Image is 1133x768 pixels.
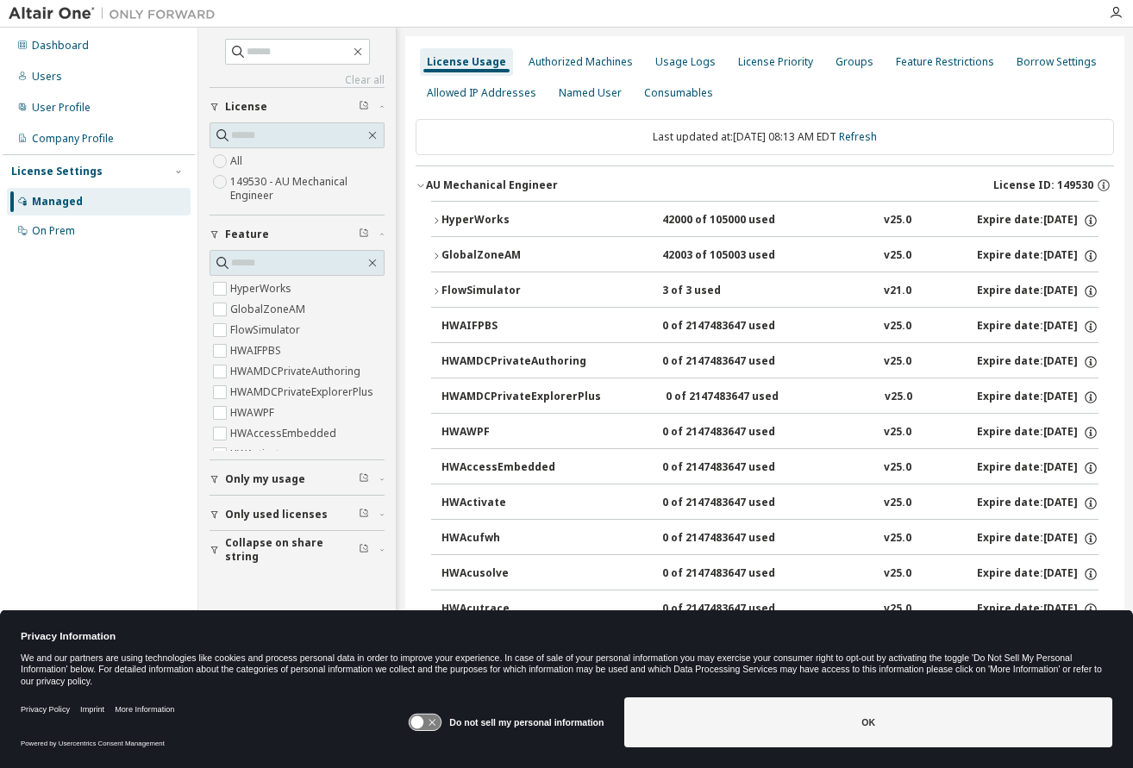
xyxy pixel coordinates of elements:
[662,319,817,334] div: 0 of 2147483647 used
[230,382,377,403] label: HWAMDCPrivateExplorerPlus
[884,460,911,476] div: v25.0
[977,602,1099,617] div: Expire date: [DATE]
[977,284,1099,299] div: Expire date: [DATE]
[32,224,75,238] div: On Prem
[359,543,369,557] span: Clear filter
[441,496,597,511] div: HWActivate
[993,178,1093,192] span: License ID: 149530
[896,55,994,69] div: Feature Restrictions
[644,86,713,100] div: Consumables
[426,178,558,192] div: AU Mechanical Engineer
[32,195,83,209] div: Managed
[559,86,622,100] div: Named User
[884,496,911,511] div: v25.0
[884,566,911,582] div: v25.0
[977,319,1099,334] div: Expire date: [DATE]
[839,129,877,144] a: Refresh
[210,73,385,87] a: Clear all
[441,308,1099,346] button: HWAIFPBS0 of 2147483647 usedv25.0Expire date:[DATE]
[441,248,597,264] div: GlobalZoneAM
[666,390,821,405] div: 0 of 2147483647 used
[225,508,328,521] span: Only used licenses
[230,423,340,444] label: HWAccessEmbedded
[662,496,817,511] div: 0 of 2147483647 used
[230,361,364,382] label: HWAMDCPrivateAuthoring
[359,228,369,241] span: Clear filter
[884,425,911,440] div: v25.0
[230,340,285,361] label: HWAIFPBS
[441,390,601,405] div: HWAMDCPrivateExplorerPlus
[662,354,817,370] div: 0 of 2147483647 used
[230,444,289,465] label: HWActivate
[662,248,817,264] div: 42003 of 105003 used
[32,39,89,53] div: Dashboard
[738,55,813,69] div: License Priority
[884,354,911,370] div: v25.0
[431,237,1099,275] button: GlobalZoneAM42003 of 105003 usedv25.0Expire date:[DATE]
[427,86,536,100] div: Allowed IP Addresses
[977,425,1099,440] div: Expire date: [DATE]
[230,151,246,172] label: All
[9,5,224,22] img: Altair One
[662,425,817,440] div: 0 of 2147483647 used
[441,566,597,582] div: HWAcusolve
[977,248,1099,264] div: Expire date: [DATE]
[359,508,369,521] span: Clear filter
[230,278,295,299] label: HyperWorks
[441,343,1099,381] button: HWAMDCPrivateAuthoring0 of 2147483647 usedv25.0Expire date:[DATE]
[884,319,911,334] div: v25.0
[884,531,911,546] div: v25.0
[977,531,1099,546] div: Expire date: [DATE]
[441,378,1099,416] button: HWAMDCPrivateExplorerPlus0 of 2147483647 usedv25.0Expire date:[DATE]
[210,88,385,126] button: License
[441,520,1099,558] button: HWAcufwh0 of 2147483647 usedv25.0Expire date:[DATE]
[441,319,597,334] div: HWAIFPBS
[977,566,1099,582] div: Expire date: [DATE]
[210,215,385,253] button: Feature
[884,248,911,264] div: v25.0
[225,536,359,564] span: Collapse on share string
[441,484,1099,522] button: HWActivate0 of 2147483647 usedv25.0Expire date:[DATE]
[977,390,1099,405] div: Expire date: [DATE]
[977,354,1099,370] div: Expire date: [DATE]
[225,228,269,241] span: Feature
[359,472,369,486] span: Clear filter
[431,272,1099,310] button: FlowSimulator3 of 3 usedv21.0Expire date:[DATE]
[32,101,91,115] div: User Profile
[885,390,912,405] div: v25.0
[225,100,267,114] span: License
[431,202,1099,240] button: HyperWorks42000 of 105000 usedv25.0Expire date:[DATE]
[662,284,817,299] div: 3 of 3 used
[416,166,1114,204] button: AU Mechanical EngineerLicense ID: 149530
[230,403,278,423] label: HWAWPF
[662,213,817,228] div: 42000 of 105000 used
[441,590,1099,628] button: HWAcutrace0 of 2147483647 usedv25.0Expire date:[DATE]
[230,320,304,340] label: FlowSimulator
[836,55,873,69] div: Groups
[662,531,817,546] div: 0 of 2147483647 used
[884,602,911,617] div: v25.0
[416,119,1114,155] div: Last updated at: [DATE] 08:13 AM EDT
[441,602,597,617] div: HWAcutrace
[884,284,911,299] div: v21.0
[230,172,385,206] label: 149530 - AU Mechanical Engineer
[441,425,597,440] div: HWAWPF
[225,472,305,486] span: Only my usage
[210,531,385,569] button: Collapse on share string
[210,460,385,498] button: Only my usage
[32,132,114,146] div: Company Profile
[662,566,817,582] div: 0 of 2147483647 used
[210,496,385,534] button: Only used licenses
[359,100,369,114] span: Clear filter
[441,449,1099,487] button: HWAccessEmbedded0 of 2147483647 usedv25.0Expire date:[DATE]
[1017,55,1097,69] div: Borrow Settings
[32,70,62,84] div: Users
[441,213,597,228] div: HyperWorks
[977,213,1099,228] div: Expire date: [DATE]
[441,555,1099,593] button: HWAcusolve0 of 2147483647 usedv25.0Expire date:[DATE]
[441,284,597,299] div: FlowSimulator
[662,602,817,617] div: 0 of 2147483647 used
[529,55,633,69] div: Authorized Machines
[662,460,817,476] div: 0 of 2147483647 used
[441,460,597,476] div: HWAccessEmbedded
